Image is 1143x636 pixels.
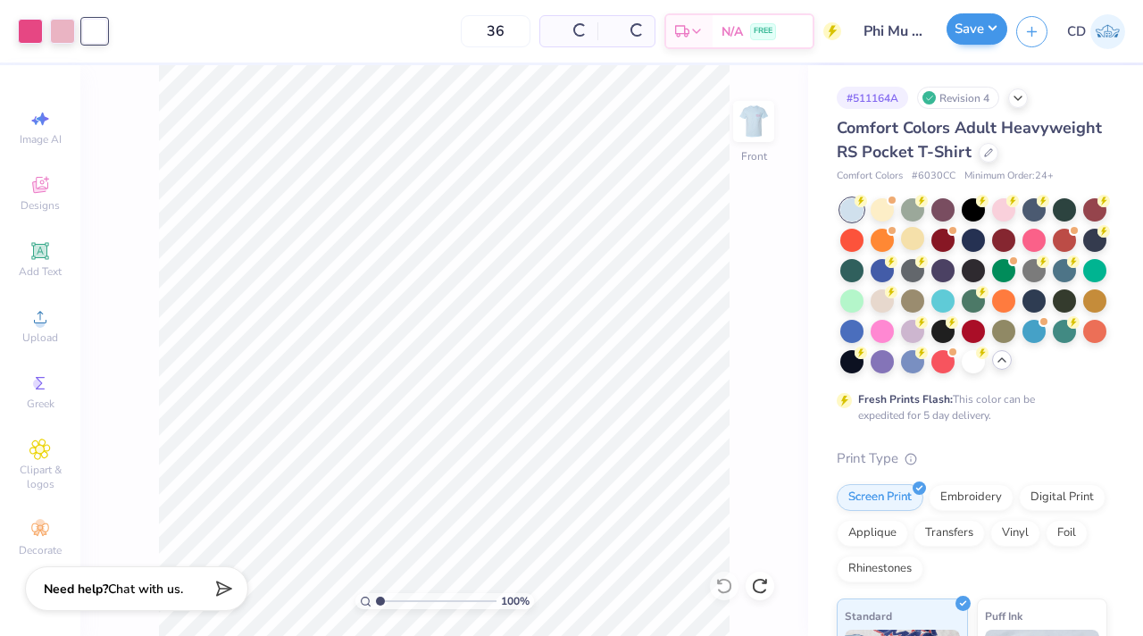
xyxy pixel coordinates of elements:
span: Image AI [20,132,62,146]
strong: Fresh Prints Flash: [858,392,953,406]
span: Chat with us. [108,581,183,598]
span: CD [1067,21,1086,42]
div: Applique [837,520,908,547]
span: Decorate [19,543,62,557]
div: # 511164A [837,87,908,109]
span: # 6030CC [912,169,955,184]
span: Minimum Order: 24 + [964,169,1054,184]
div: Foil [1046,520,1088,547]
strong: Need help? [44,581,108,598]
div: Digital Print [1019,484,1105,511]
button: Save [947,13,1007,45]
span: N/A [722,22,743,41]
div: Embroidery [929,484,1014,511]
span: Add Text [19,264,62,279]
img: Colby Duncan [1090,14,1125,49]
span: Upload [22,331,58,345]
span: Comfort Colors [837,169,903,184]
input: – – [461,15,530,47]
div: This color can be expedited for 5 day delivery. [858,391,1078,423]
div: Revision 4 [917,87,999,109]
span: Greek [27,397,54,411]
span: 100 % [501,593,530,609]
div: Rhinestones [837,556,923,582]
a: CD [1067,14,1125,49]
span: Designs [21,198,60,213]
div: Transfers [914,520,985,547]
span: FREE [754,25,772,38]
img: Front [736,104,772,139]
span: Standard [845,607,892,625]
div: Front [741,148,767,164]
span: Comfort Colors Adult Heavyweight RS Pocket T-Shirt [837,117,1102,163]
div: Print Type [837,448,1107,469]
span: Clipart & logos [9,463,71,491]
input: Untitled Design [850,13,938,49]
div: Screen Print [837,484,923,511]
span: Puff Ink [985,607,1022,625]
div: Vinyl [990,520,1040,547]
